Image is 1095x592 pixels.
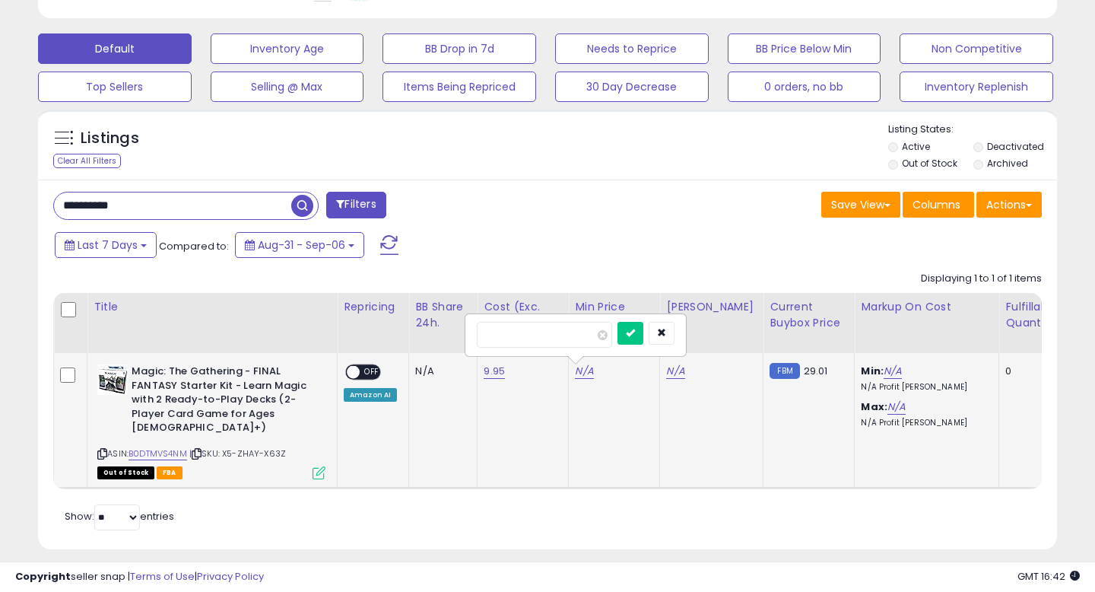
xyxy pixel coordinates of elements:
[861,382,987,393] p: N/A Profit [PERSON_NAME]
[97,466,154,479] span: All listings that are currently out of stock and unavailable for purchase on Amazon
[821,192,900,218] button: Save View
[360,366,384,379] span: OFF
[887,399,906,415] a: N/A
[888,123,1058,137] p: Listing States:
[728,72,881,102] button: 0 orders, no bb
[555,72,709,102] button: 30 Day Decrease
[81,128,139,149] h5: Listings
[38,33,192,64] button: Default
[97,364,325,477] div: ASIN:
[78,237,138,253] span: Last 7 Days
[900,33,1053,64] button: Non Competitive
[415,364,465,378] div: N/A
[15,569,71,584] strong: Copyright
[728,33,881,64] button: BB Price Below Min
[575,299,653,315] div: Min Price
[861,364,884,378] b: Min:
[344,388,397,402] div: Amazon AI
[804,364,828,378] span: 29.01
[189,447,286,460] span: | SKU: X5-ZHAY-X63Z
[921,272,1042,286] div: Displaying 1 to 1 of 1 items
[770,363,799,379] small: FBM
[55,232,157,258] button: Last 7 Days
[326,192,386,218] button: Filters
[987,157,1028,170] label: Archived
[130,569,195,584] a: Terms of Use
[912,197,960,212] span: Columns
[976,192,1042,218] button: Actions
[258,237,345,253] span: Aug-31 - Sep-06
[157,466,182,479] span: FBA
[97,364,128,395] img: 51D7tM0grBL._SL40_.jpg
[903,192,974,218] button: Columns
[1017,569,1080,584] span: 2025-09-17 16:42 GMT
[15,570,264,584] div: seller snap | |
[344,299,402,315] div: Repricing
[855,293,999,353] th: The percentage added to the cost of goods (COGS) that forms the calculator for Min & Max prices.
[53,154,121,168] div: Clear All Filters
[382,33,536,64] button: BB Drop in 7d
[1005,364,1052,378] div: 0
[666,299,757,315] div: [PERSON_NAME]
[382,72,536,102] button: Items Being Repriced
[902,140,930,153] label: Active
[902,157,957,170] label: Out of Stock
[129,447,187,460] a: B0DTMVS4NM
[861,299,992,315] div: Markup on Cost
[575,364,593,379] a: N/A
[900,72,1053,102] button: Inventory Replenish
[770,299,848,331] div: Current Buybox Price
[555,33,709,64] button: Needs to Reprice
[38,72,192,102] button: Top Sellers
[1005,299,1058,331] div: Fulfillable Quantity
[211,72,364,102] button: Selling @ Max
[861,399,887,414] b: Max:
[65,509,174,524] span: Show: entries
[132,364,316,439] b: Magic: The Gathering - FINAL FANTASY Starter Kit - Learn Magic with 2 Ready-to-Play Decks (2-Play...
[484,364,505,379] a: 9.95
[884,364,902,379] a: N/A
[94,299,331,315] div: Title
[197,569,264,584] a: Privacy Policy
[861,418,987,428] p: N/A Profit [PERSON_NAME]
[666,364,684,379] a: N/A
[415,299,471,331] div: BB Share 24h.
[987,140,1044,153] label: Deactivated
[159,239,229,253] span: Compared to:
[484,299,562,331] div: Cost (Exc. VAT)
[211,33,364,64] button: Inventory Age
[235,232,364,258] button: Aug-31 - Sep-06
